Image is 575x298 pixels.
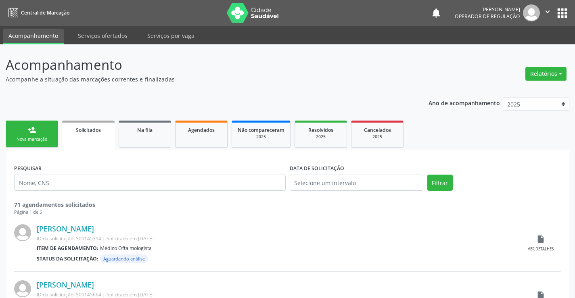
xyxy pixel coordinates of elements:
div: Nova marcação [12,136,52,142]
input: Nome, CNS [14,175,286,191]
span: Não compareceram [238,127,284,133]
p: Acompanhe a situação das marcações correntes e finalizadas [6,75,400,83]
img: img [14,280,31,297]
a: Serviços ofertados [72,29,133,43]
a: Serviços por vaga [142,29,200,43]
label: DATA DE SOLICITAÇÃO [290,162,344,175]
span: Solicitado em [DATE] [107,235,154,242]
div: 2025 [301,134,341,140]
p: Acompanhamento [6,55,400,75]
a: [PERSON_NAME] [37,224,94,233]
span: Central de Marcação [21,9,69,16]
button: apps [555,6,569,20]
span: Agendados [188,127,215,133]
div: person_add [27,125,36,134]
a: [PERSON_NAME] [37,280,94,289]
span: Na fila [137,127,153,133]
i:  [543,7,552,16]
div: [PERSON_NAME] [455,6,520,13]
button:  [540,4,555,21]
span: ID da solicitação: S00145394 | [37,235,105,242]
img: img [14,224,31,241]
button: notifications [431,7,442,19]
div: Ver detalhes [528,246,554,252]
span: Cancelados [364,127,391,133]
strong: 71 agendamentos solicitados [14,201,95,208]
img: img [523,4,540,21]
div: Página 1 de 5 [14,209,561,216]
b: Status da solicitação: [37,255,98,262]
span: Médico Oftalmologista [100,245,152,252]
div: 2025 [357,134,397,140]
button: Filtrar [427,175,453,191]
span: Solicitado em [DATE] [107,291,154,298]
span: Aguardando análise [100,254,148,263]
span: Operador de regulação [455,13,520,20]
a: Central de Marcação [6,6,69,19]
b: Item de agendamento: [37,245,98,252]
input: Selecione um intervalo [290,175,423,191]
span: Resolvidos [308,127,333,133]
a: Acompanhamento [3,29,64,44]
div: 2025 [238,134,284,140]
button: Relatórios [525,67,567,81]
span: ID da solicitação: S00145664 | [37,291,105,298]
p: Ano de acompanhamento [429,98,500,108]
label: PESQUISAR [14,162,42,175]
span: Solicitados [76,127,101,133]
i: insert_drive_file [536,235,545,244]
